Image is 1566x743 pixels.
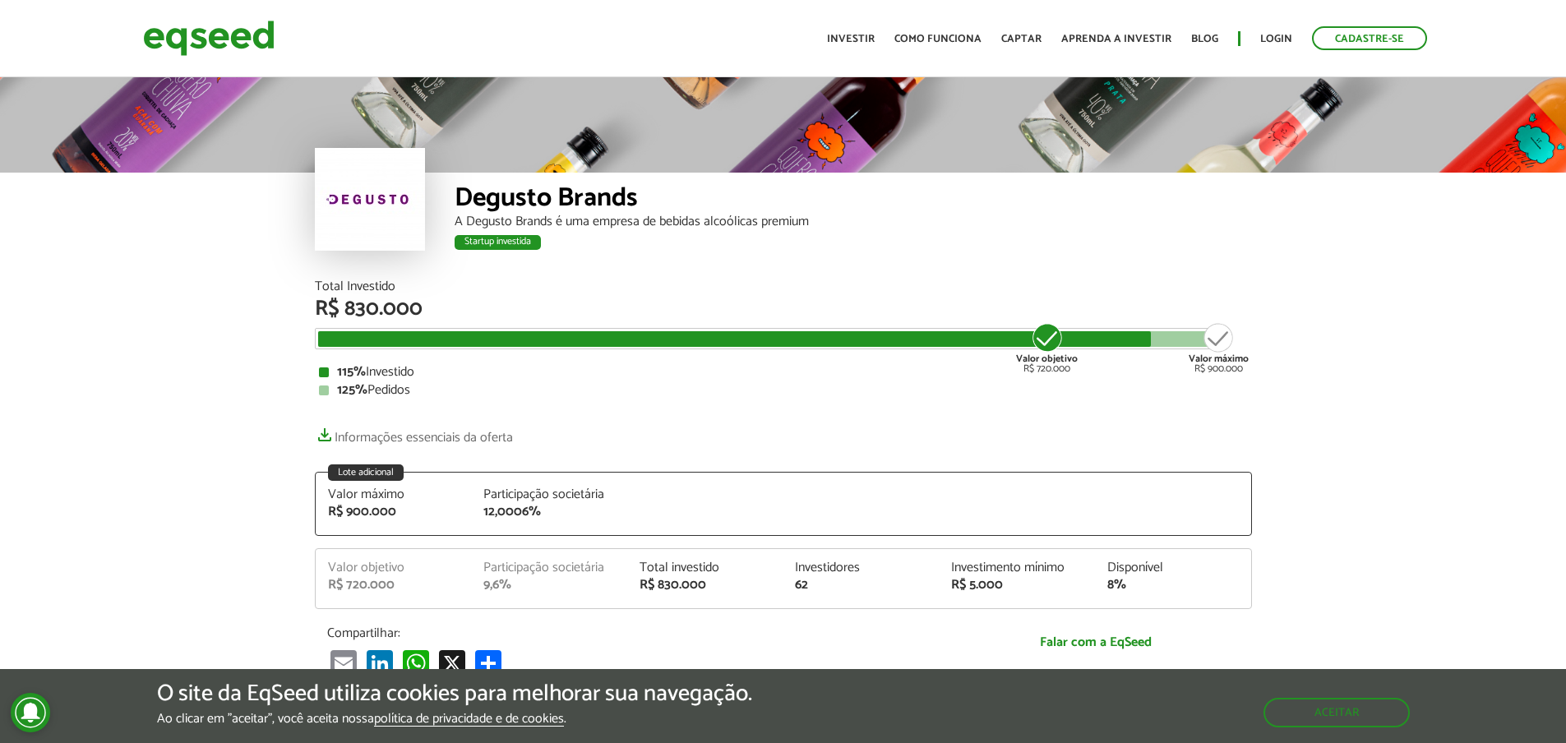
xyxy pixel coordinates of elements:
[1263,698,1410,727] button: Aceitar
[1016,351,1078,367] strong: Valor objetivo
[483,488,615,501] div: Participação societária
[951,579,1083,592] div: R$ 5.000
[328,579,460,592] div: R$ 720.000
[640,579,771,592] div: R$ 830.000
[472,649,505,676] a: Compartilhar
[1312,26,1427,50] a: Cadastre-se
[400,649,432,676] a: WhatsApp
[1016,321,1078,374] div: R$ 720.000
[327,649,360,676] a: Email
[436,649,469,676] a: X
[455,235,541,250] div: Startup investida
[319,366,1248,379] div: Investido
[483,579,615,592] div: 9,6%
[1189,321,1249,374] div: R$ 900.000
[483,561,615,575] div: Participação societária
[315,422,513,445] a: Informações essenciais da oferta
[328,488,460,501] div: Valor máximo
[795,561,926,575] div: Investidores
[1001,34,1042,44] a: Captar
[827,34,875,44] a: Investir
[483,505,615,519] div: 12,0006%
[337,379,367,401] strong: 125%
[315,298,1252,320] div: R$ 830.000
[455,185,1252,215] div: Degusto Brands
[328,464,404,481] div: Lote adicional
[952,625,1240,659] a: Falar com a EqSeed
[374,713,564,727] a: política de privacidade e de cookies
[455,215,1252,228] div: A Degusto Brands é uma empresa de bebidas alcoólicas premium
[327,625,927,641] p: Compartilhar:
[1260,34,1292,44] a: Login
[319,384,1248,397] div: Pedidos
[1061,34,1171,44] a: Aprenda a investir
[328,505,460,519] div: R$ 900.000
[1189,351,1249,367] strong: Valor máximo
[337,361,366,383] strong: 115%
[157,711,752,727] p: Ao clicar em "aceitar", você aceita nossa .
[143,16,275,60] img: EqSeed
[157,681,752,707] h5: O site da EqSeed utiliza cookies para melhorar sua navegação.
[894,34,982,44] a: Como funciona
[1107,561,1239,575] div: Disponível
[1191,34,1218,44] a: Blog
[795,579,926,592] div: 62
[363,649,396,676] a: LinkedIn
[951,561,1083,575] div: Investimento mínimo
[315,280,1252,293] div: Total Investido
[640,561,771,575] div: Total investido
[328,561,460,575] div: Valor objetivo
[1107,579,1239,592] div: 8%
